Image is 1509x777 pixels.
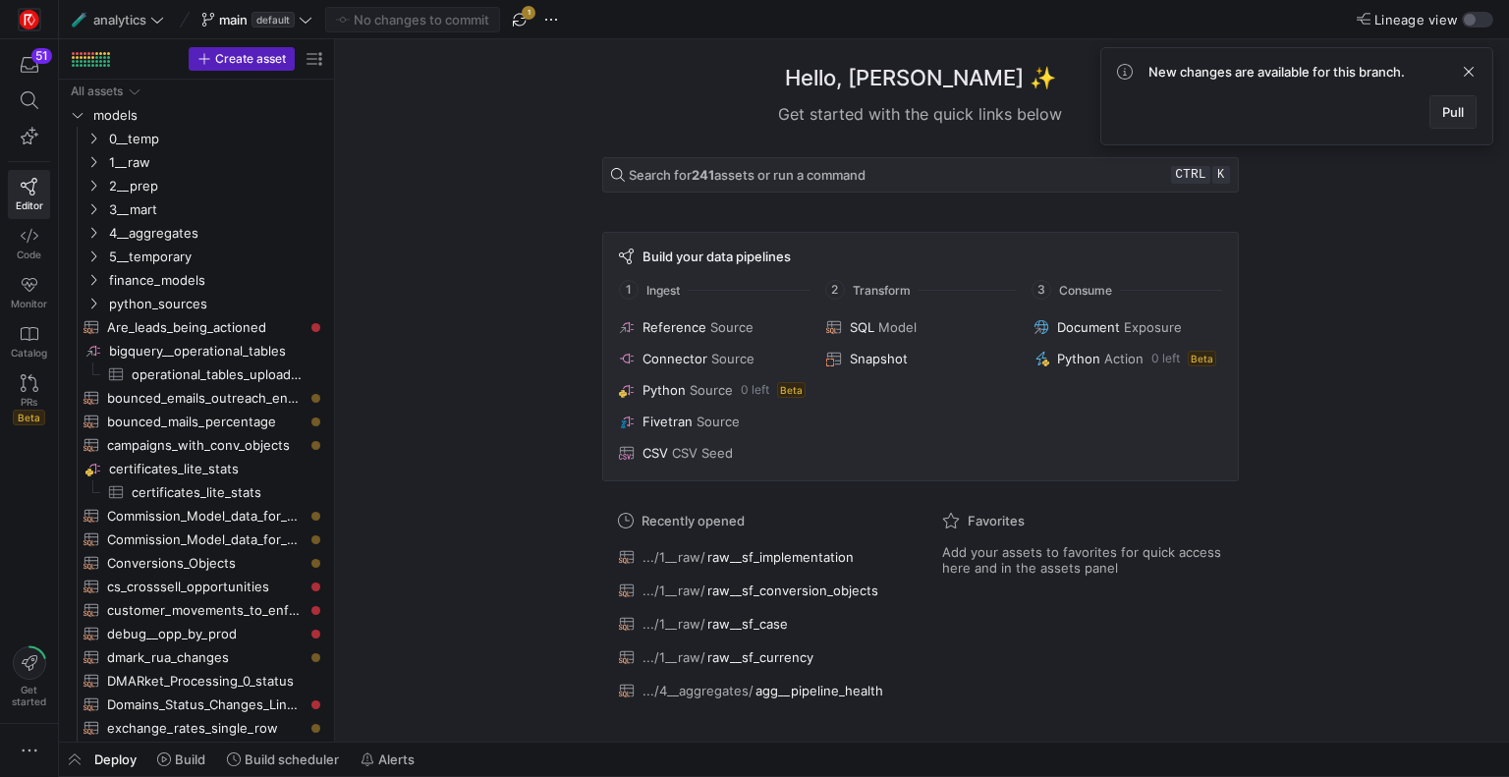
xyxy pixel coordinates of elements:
span: exchange_rates_single_row​​​​​​​​​​ [107,717,304,740]
a: Code [8,219,50,268]
a: Domains_Status_Changes_Linked_to_Implementation_Projects​​​​​​​​​​ [67,693,326,716]
span: Domains_Status_Changes_Linked_to_Implementation_Projects​​​​​​​​​​ [107,694,304,716]
strong: 241 [692,167,714,183]
span: customer_movements_to_enforcement​​​​​​​​​​ [107,599,304,622]
span: .../1__raw/ [643,549,705,565]
a: bounced_mails_percentage​​​​​​​​​​ [67,410,326,433]
span: Get started [12,684,46,707]
button: Build scheduler [218,743,348,776]
a: bigquery__operational_tables​​​​​​​​ [67,339,326,362]
button: .../1__raw/raw__sf_currency [614,644,903,670]
span: campaigns_with_conv_objects​​​​​​​​​​ [107,434,304,457]
kbd: k [1212,166,1230,184]
a: operational_tables_uploaded_conversions​​​​​​​​​ [67,362,326,386]
a: certificates_lite_stats​​​​​​​​ [67,457,326,480]
span: Create asset [215,52,286,66]
span: Source [711,351,754,366]
button: SQLModel [822,315,1018,339]
span: debug__opp_by_prod​​​​​​​​​​ [107,623,304,645]
span: Reference [643,319,706,335]
span: Alerts [378,751,415,767]
a: campaigns_with_conv_objects​​​​​​​​​​ [67,433,326,457]
button: maindefault [196,7,317,32]
a: certificates_lite_stats​​​​​​​​​ [67,480,326,504]
span: raw__sf_implementation [707,549,854,565]
span: Connector [643,351,707,366]
span: 0 left [1151,352,1180,365]
span: 0__temp [109,128,323,150]
span: CSV [643,445,668,461]
div: Press SPACE to select this row. [67,598,326,622]
span: .../1__raw/ [643,583,705,598]
span: Recently opened [642,513,745,528]
div: Press SPACE to select this row. [67,221,326,245]
span: bigquery__operational_tables​​​​​​​​ [109,340,323,362]
div: Press SPACE to select this row. [67,433,326,457]
div: Press SPACE to select this row. [67,410,326,433]
span: Add your assets to favorites for quick access here and in the assets panel [942,544,1223,576]
span: Snapshot [850,351,908,366]
button: Create asset [189,47,295,71]
button: 51 [8,47,50,83]
span: Beta [1188,351,1216,366]
span: Commission_Model_data_for_AEs_and_SDRs_aeoutput​​​​​​​​​​ [107,505,304,527]
span: New changes are available for this branch. [1148,64,1405,80]
span: CSV Seed [672,445,733,461]
span: analytics [93,12,146,28]
span: 4__aggregates [109,222,323,245]
a: Catalog [8,317,50,366]
button: .../4__aggregates/agg__pipeline_health [614,678,903,703]
a: customer_movements_to_enforcement​​​​​​​​​​ [67,598,326,622]
div: Press SPACE to select this row. [67,174,326,197]
span: bounced_mails_percentage​​​​​​​​​​ [107,411,304,433]
span: Build your data pipelines [643,249,791,264]
span: Lineage view [1374,12,1458,28]
span: Code [17,249,41,260]
a: PRsBeta [8,366,50,433]
button: DocumentExposure [1030,315,1225,339]
a: Monitor [8,268,50,317]
span: 0 left [741,383,769,397]
span: Catalog [11,347,47,359]
span: Editor [16,199,43,211]
div: Press SPACE to select this row. [67,551,326,575]
span: 1__raw [109,151,323,174]
div: Press SPACE to select this row. [67,716,326,740]
span: Action [1104,351,1144,366]
span: finance_models [109,269,323,292]
span: Deploy [94,751,137,767]
span: Commission_Model_data_for_AEs_and_SDRs_sdroutput​​​​​​​​​​ [107,528,304,551]
span: Search for assets or run a command [629,167,866,183]
button: .../1__raw/raw__sf_implementation [614,544,903,570]
a: Conversions_Objects​​​​​​​​​​ [67,551,326,575]
button: Build [148,743,214,776]
span: 🧪 [72,13,85,27]
img: https://storage.googleapis.com/y42-prod-data-exchange/images/C0c2ZRu8XU2mQEXUlKrTCN4i0dD3czfOt8UZ... [20,10,39,29]
div: All assets [71,84,123,98]
span: default [251,12,295,28]
button: PythonAction0 leftBeta [1030,347,1225,370]
span: .../1__raw/ [643,616,705,632]
button: .../1__raw/raw__sf_case [614,611,903,637]
a: https://storage.googleapis.com/y42-prod-data-exchange/images/C0c2ZRu8XU2mQEXUlKrTCN4i0dD3czfOt8UZ... [8,3,50,36]
span: .../1__raw/ [643,649,705,665]
button: ReferenceSource [615,315,810,339]
div: Press SPACE to select this row. [67,80,326,103]
span: Source [697,414,740,429]
span: Source [690,382,733,398]
button: Getstarted [8,638,50,715]
div: Press SPACE to select this row. [67,645,326,669]
span: cs_crosssell_opportunities​​​​​​​​​​ [107,576,304,598]
span: PRs [21,396,37,408]
span: 5__temporary [109,246,323,268]
span: Build scheduler [245,751,339,767]
div: Press SPACE to select this row. [67,575,326,598]
a: debug__opp_by_prod​​​​​​​​​​ [67,622,326,645]
button: PythonSource0 leftBeta [615,378,810,402]
button: Snapshot [822,347,1018,370]
span: raw__sf_conversion_objects [707,583,878,598]
span: Python [1057,351,1100,366]
span: Fivetran [643,414,693,429]
a: cs_crosssell_opportunities​​​​​​​​​​ [67,575,326,598]
span: models [93,104,323,127]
